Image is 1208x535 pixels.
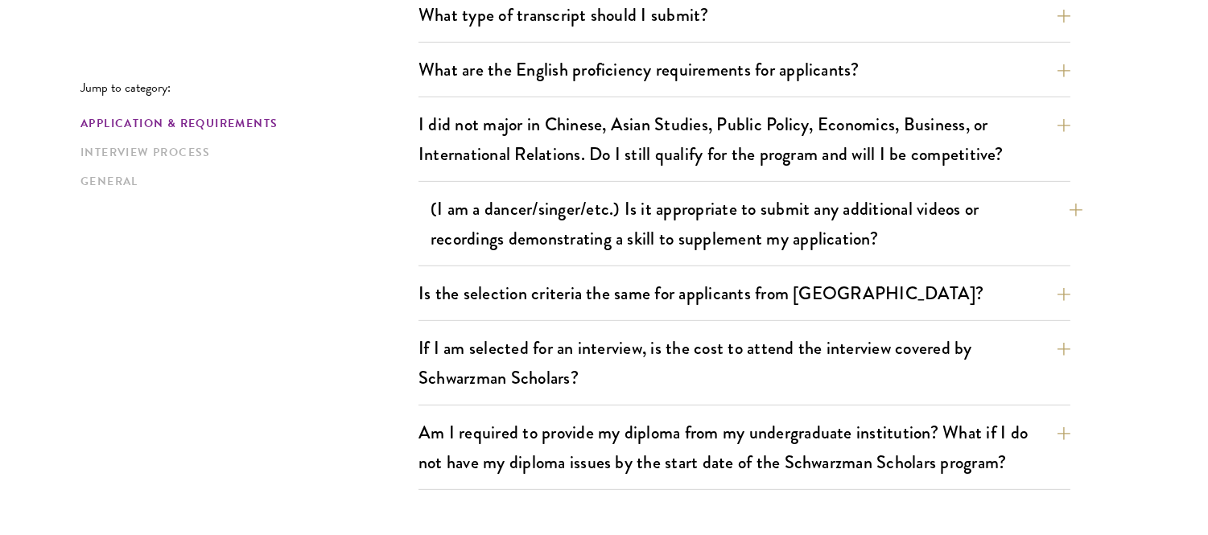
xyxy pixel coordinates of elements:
[80,80,418,95] p: Jump to category:
[431,191,1082,257] button: (I am a dancer/singer/etc.) Is it appropriate to submit any additional videos or recordings demon...
[80,144,409,161] a: Interview Process
[418,275,1070,311] button: Is the selection criteria the same for applicants from [GEOGRAPHIC_DATA]?
[418,106,1070,172] button: I did not major in Chinese, Asian Studies, Public Policy, Economics, Business, or International R...
[418,414,1070,480] button: Am I required to provide my diploma from my undergraduate institution? What if I do not have my d...
[80,173,409,190] a: General
[418,330,1070,396] button: If I am selected for an interview, is the cost to attend the interview covered by Schwarzman Scho...
[418,51,1070,88] button: What are the English proficiency requirements for applicants?
[80,115,409,132] a: Application & Requirements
